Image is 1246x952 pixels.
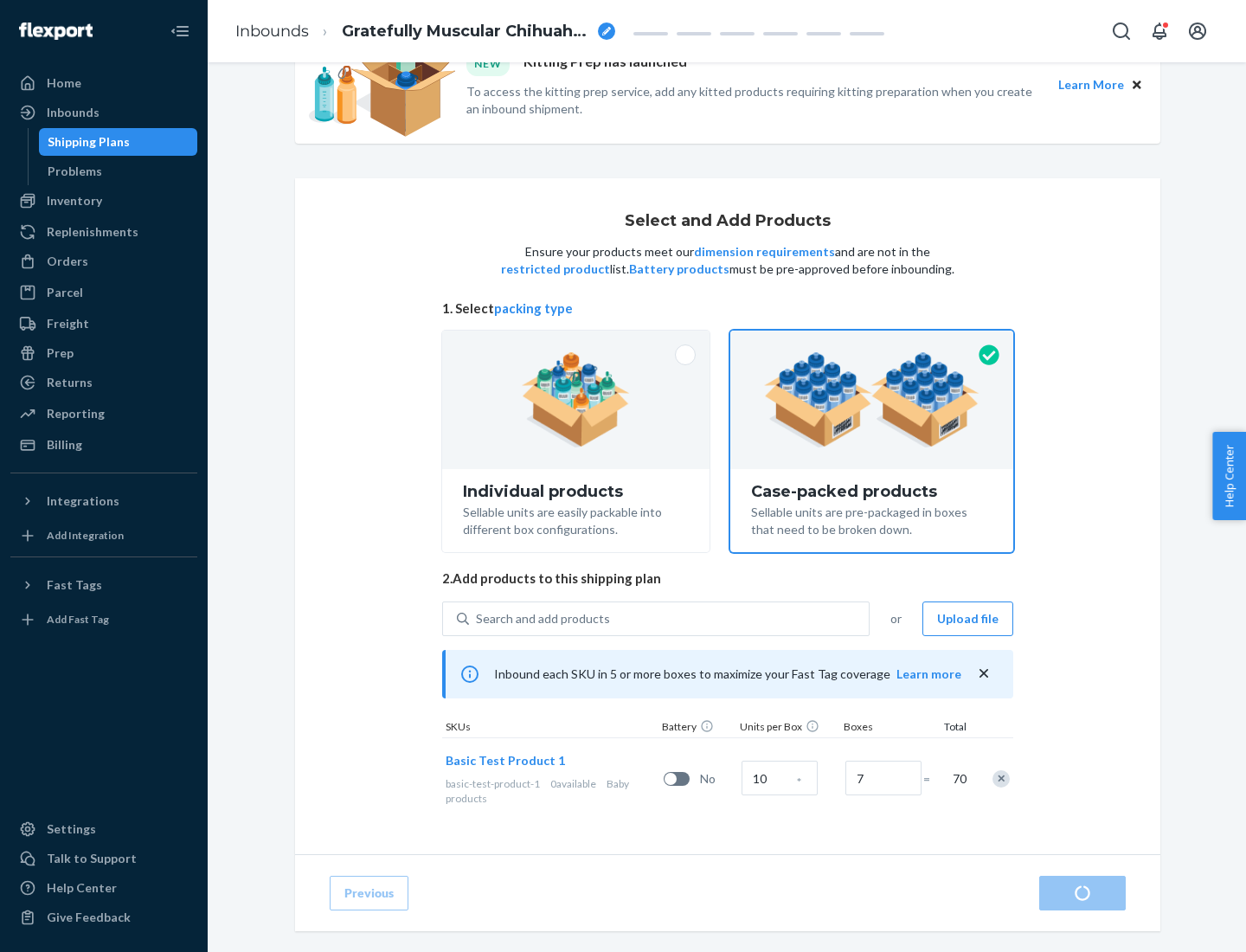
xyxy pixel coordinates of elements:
[10,248,197,275] a: Orders
[10,431,197,459] a: Billing
[1180,14,1215,48] button: Open account menu
[10,571,197,599] button: Fast Tags
[235,22,309,41] a: Inbounds
[845,761,922,795] input: Number of boxes
[442,650,1013,698] div: Inbound each SKU in 5 or more boxes to maximize your Fast Tag coverage
[446,753,565,768] span: Basic Test Product 1
[949,770,967,788] span: 70
[10,369,197,396] a: Returns
[10,522,197,550] a: Add Integration
[896,666,961,683] button: Learn more
[39,158,198,185] a: Problems
[523,52,687,75] p: Kitting Prep has launched
[550,777,596,790] span: 0 available
[466,52,510,75] div: NEW
[47,315,89,332] div: Freight
[10,310,197,338] a: Freight
[47,284,83,301] div: Parcel
[992,770,1010,788] div: Remove Item
[47,528,124,543] div: Add Integration
[10,904,197,931] button: Give Feedback
[47,850,137,867] div: Talk to Support
[47,612,109,627] div: Add Fast Tag
[342,21,591,43] span: Gratefully Muscular Chihuahua
[10,279,197,306] a: Parcel
[890,610,902,627] span: or
[442,569,1013,588] span: 2. Add products to this shipping plan
[10,606,197,634] a: Add Fast Tag
[19,23,93,40] img: Flexport logo
[10,218,197,246] a: Replenishments
[751,483,992,500] div: Case-packed products
[742,761,818,795] input: Case Quantity
[47,104,100,121] div: Inbounds
[47,253,88,270] div: Orders
[625,213,831,230] h1: Select and Add Products
[446,776,657,806] div: Baby products
[463,500,689,538] div: Sellable units are easily packable into different box configurations.
[10,845,197,872] a: Talk to Support
[47,436,82,453] div: Billing
[1127,75,1146,94] button: Close
[442,299,1013,318] span: 1. Select
[10,815,197,843] a: Settings
[47,374,93,391] div: Returns
[1104,14,1139,48] button: Open Search Box
[927,719,970,737] div: Total
[736,719,840,737] div: Units per Box
[923,770,941,788] span: =
[694,243,835,261] button: dimension requirements
[47,74,81,92] div: Home
[446,752,565,769] button: Basic Test Product 1
[501,261,610,278] button: restricted product
[1212,432,1246,520] button: Help Center
[39,128,198,156] a: Shipping Plans
[47,909,131,926] div: Give Feedback
[47,820,96,838] div: Settings
[1058,75,1124,94] button: Learn More
[10,187,197,215] a: Inventory
[10,400,197,428] a: Reporting
[10,487,197,515] button: Integrations
[47,879,117,897] div: Help Center
[47,192,102,209] div: Inventory
[466,83,1043,118] p: To access the kitting prep service, add any kitted products requiring kitting preparation when yo...
[446,777,540,790] span: basic-test-product-1
[751,500,992,538] div: Sellable units are pre-packaged in boxes that need to be broken down.
[1142,14,1177,48] button: Open notifications
[700,770,735,788] span: No
[522,352,630,447] img: individual-pack.facf35554cb0f1810c75b2bd6df2d64e.png
[476,610,610,627] div: Search and add products
[10,69,197,97] a: Home
[47,492,119,510] div: Integrations
[463,483,689,500] div: Individual products
[330,876,408,910] button: Previous
[922,601,1013,636] button: Upload file
[975,665,992,683] button: close
[764,352,979,447] img: case-pack.59cecea509d18c883b923b81aeac6d0b.png
[629,261,729,278] button: Battery products
[840,719,927,737] div: Boxes
[10,339,197,367] a: Prep
[163,14,197,48] button: Close Navigation
[47,223,138,241] div: Replenishments
[47,344,74,362] div: Prep
[48,163,102,180] div: Problems
[494,299,573,318] button: packing type
[499,243,956,278] p: Ensure your products meet our and are not in the list. must be pre-approved before inbounding.
[47,405,105,422] div: Reporting
[10,99,197,126] a: Inbounds
[47,576,102,594] div: Fast Tags
[10,874,197,902] a: Help Center
[222,6,629,57] ol: breadcrumbs
[442,719,658,737] div: SKUs
[48,133,130,151] div: Shipping Plans
[658,719,736,737] div: Battery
